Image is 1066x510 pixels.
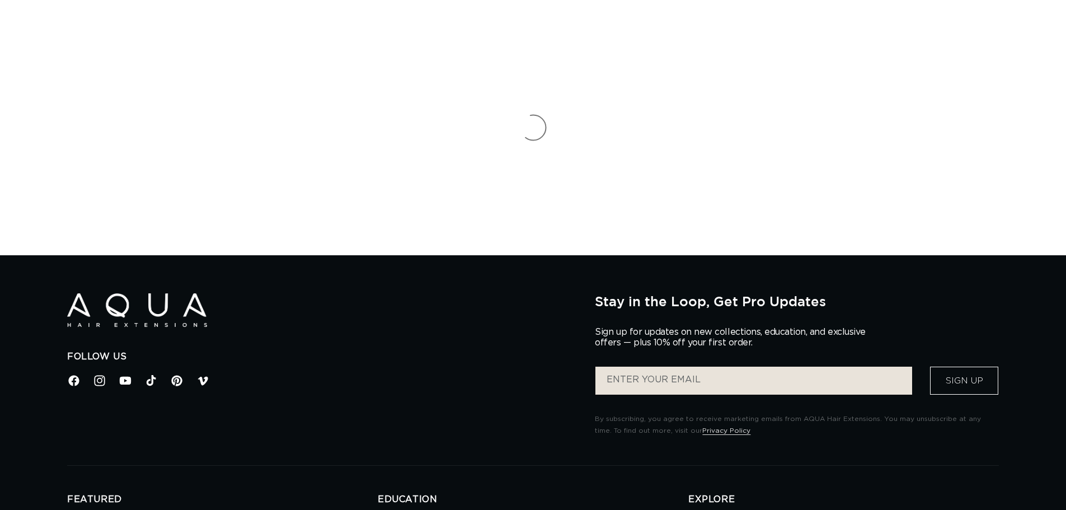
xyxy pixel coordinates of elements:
input: ENTER YOUR EMAIL [595,367,912,395]
p: Sign up for updates on new collections, education, and exclusive offers — plus 10% off your first... [595,327,875,348]
p: By subscribing, you agree to receive marketing emails from AQUA Hair Extensions. You may unsubscr... [595,413,999,437]
h2: EDUCATION [378,494,688,506]
h2: Follow Us [67,351,578,363]
a: Privacy Policy [702,427,750,434]
h2: EXPLORE [688,494,999,506]
button: Sign Up [930,367,998,395]
h2: Stay in the Loop, Get Pro Updates [595,293,999,309]
h2: FEATURED [67,494,378,506]
img: Aqua Hair Extensions [67,293,207,327]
